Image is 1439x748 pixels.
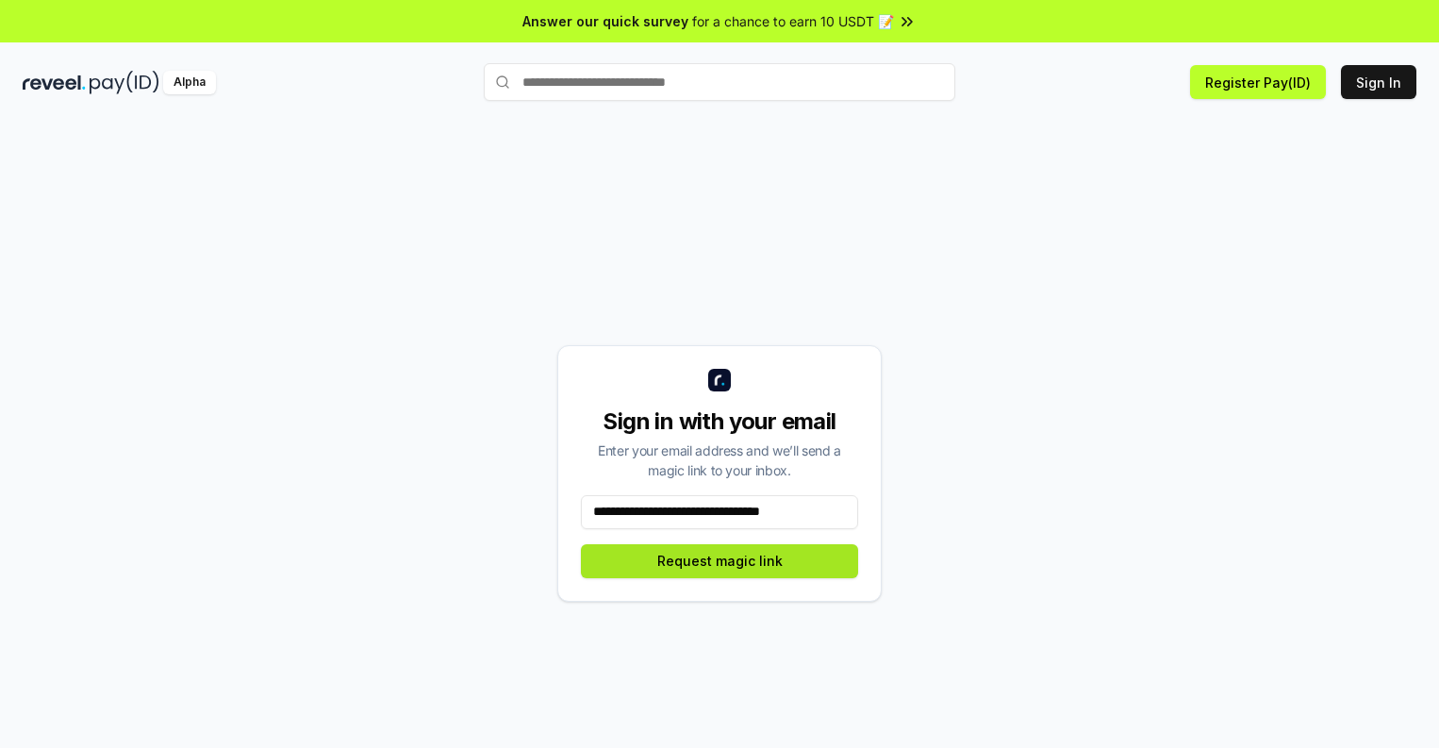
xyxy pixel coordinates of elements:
img: pay_id [90,71,159,94]
span: Answer our quick survey [522,11,688,31]
div: Sign in with your email [581,407,858,437]
span: for a chance to earn 10 USDT 📝 [692,11,894,31]
div: Alpha [163,71,216,94]
button: Register Pay(ID) [1190,65,1326,99]
div: Enter your email address and we’ll send a magic link to your inbox. [581,440,858,480]
button: Request magic link [581,544,858,578]
button: Sign In [1341,65,1416,99]
img: reveel_dark [23,71,86,94]
img: logo_small [708,369,731,391]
